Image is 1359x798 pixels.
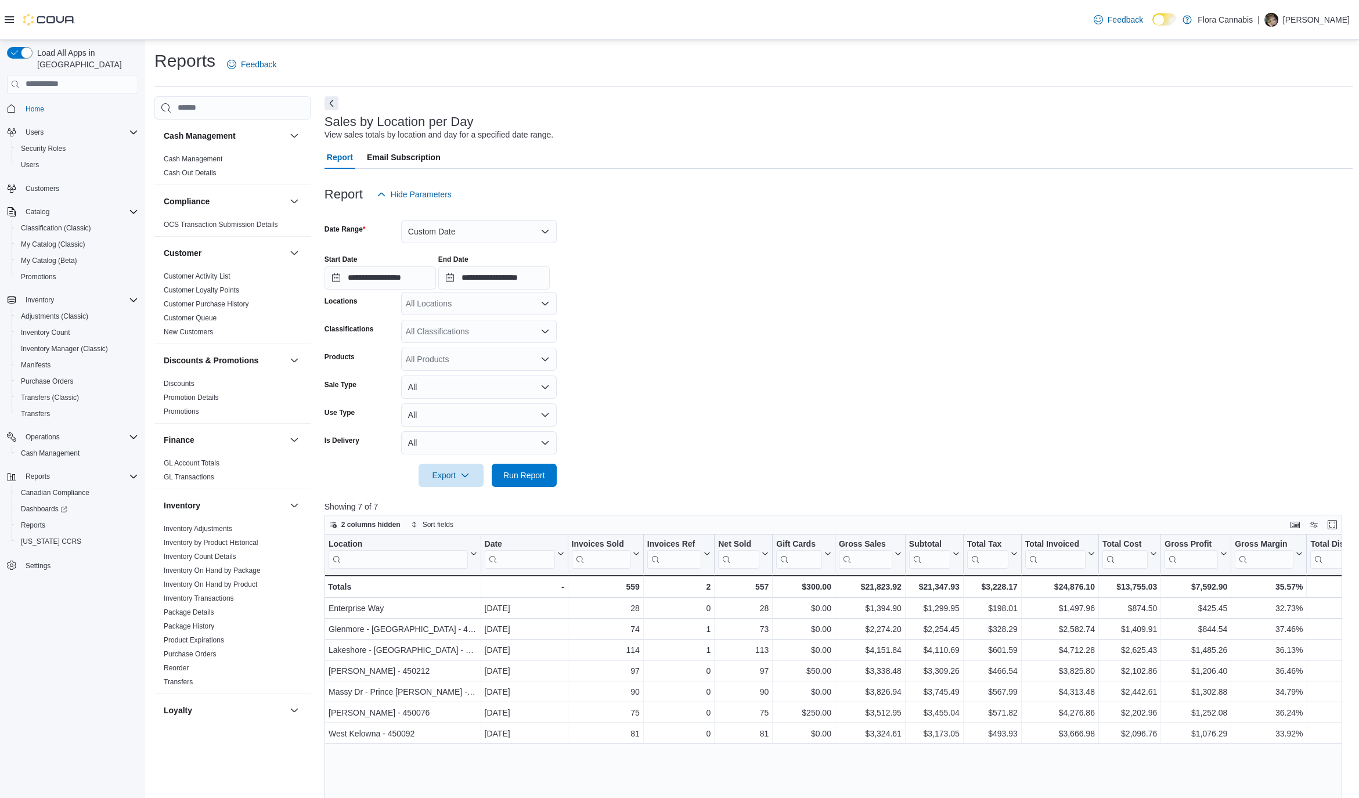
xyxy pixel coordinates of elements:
span: Promotion Details [164,393,219,402]
button: [US_STATE] CCRS [12,533,143,550]
div: Total Cost [1102,539,1148,568]
a: Inventory by Product Historical [164,539,258,547]
a: GL Account Totals [164,459,219,467]
span: Security Roles [21,144,66,153]
div: 557 [718,580,769,594]
a: Home [21,102,49,116]
button: Invoices Sold [571,539,639,568]
span: Purchase Orders [21,377,74,386]
a: GL Transactions [164,473,214,481]
div: Location [329,539,468,550]
div: $0.00 [776,601,831,615]
button: Promotions [12,269,143,285]
button: Transfers [12,406,143,422]
span: Transfers (Classic) [21,393,79,402]
button: Reports [12,517,143,533]
a: Feedback [222,53,281,76]
a: Promotions [164,407,199,416]
a: Reports [16,518,50,532]
span: Package Details [164,608,214,617]
label: Products [325,352,355,362]
span: Inventory Count [16,326,138,340]
div: $7,592.90 [1165,580,1227,594]
div: Compliance [154,218,311,236]
span: Manifests [16,358,138,372]
button: Compliance [164,196,285,207]
span: Customer Loyalty Points [164,286,239,295]
span: Report [327,146,353,169]
div: 28 [571,601,639,615]
span: Customer Queue [164,313,217,323]
button: Security Roles [12,140,143,157]
span: Manifests [21,360,51,370]
span: Home [26,104,44,114]
a: Promotions [16,270,61,284]
a: Inventory Adjustments [164,525,232,533]
button: Reports [21,470,55,483]
a: Inventory Count Details [164,553,236,561]
span: Email Subscription [367,146,441,169]
button: Inventory [164,500,285,511]
button: Run Report [492,464,557,487]
div: [DATE] [484,622,564,636]
span: 2 columns hidden [341,520,401,529]
button: Purchase Orders [12,373,143,389]
a: My Catalog (Beta) [16,254,82,268]
span: Inventory On Hand by Package [164,566,261,575]
div: $21,823.92 [839,580,902,594]
div: Gift Cards [776,539,822,550]
span: Canadian Compliance [16,486,138,500]
a: Customer Loyalty Points [164,286,239,294]
button: Total Tax [967,539,1018,568]
button: Custom Date [401,220,557,243]
button: Cash Management [12,445,143,461]
div: Total Tax [967,539,1008,568]
button: Classification (Classic) [12,220,143,236]
div: 0 [647,601,711,615]
input: Press the down key to open a popover containing a calendar. [325,266,436,290]
div: Total Tax [967,539,1008,550]
span: Inventory [21,293,138,307]
div: Date [484,539,554,550]
nav: Complex example [7,96,138,604]
span: Customers [26,184,59,193]
span: GL Transactions [164,472,214,482]
button: Reports [2,468,143,485]
button: Settings [2,557,143,573]
div: [DATE] [484,601,564,615]
button: Location [329,539,477,568]
span: Cash Out Details [164,168,217,178]
h3: Compliance [164,196,210,207]
button: Subtotal [909,539,960,568]
span: Discounts [164,379,194,388]
a: Cash Management [16,446,84,460]
span: Feedback [241,59,276,70]
div: Finance [154,456,311,489]
button: Export [419,464,484,487]
button: Inventory Count [12,324,143,341]
a: [US_STATE] CCRS [16,535,86,548]
span: Inventory Count [21,328,70,337]
div: $1,394.90 [839,601,902,615]
div: $874.50 [1102,601,1157,615]
button: All [401,375,557,399]
button: Open list of options [540,299,550,308]
input: Press the down key to open a popover containing a calendar. [438,266,550,290]
button: Discounts & Promotions [287,353,301,367]
div: Gross Sales [839,539,892,550]
span: Inventory Adjustments [164,524,232,533]
button: Net Sold [718,539,769,568]
a: Classification (Classic) [16,221,96,235]
span: Reports [16,518,138,532]
button: Total Invoiced [1025,539,1095,568]
button: Customers [2,180,143,197]
button: Home [2,100,143,117]
button: Manifests [12,357,143,373]
h3: Sales by Location per Day [325,115,474,129]
span: Inventory On Hand by Product [164,580,257,589]
a: Promotion Details [164,393,219,402]
span: Classification (Classic) [21,223,91,233]
span: Transfers (Classic) [16,391,138,405]
span: Inventory Transactions [164,594,234,603]
a: Package History [164,622,214,630]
